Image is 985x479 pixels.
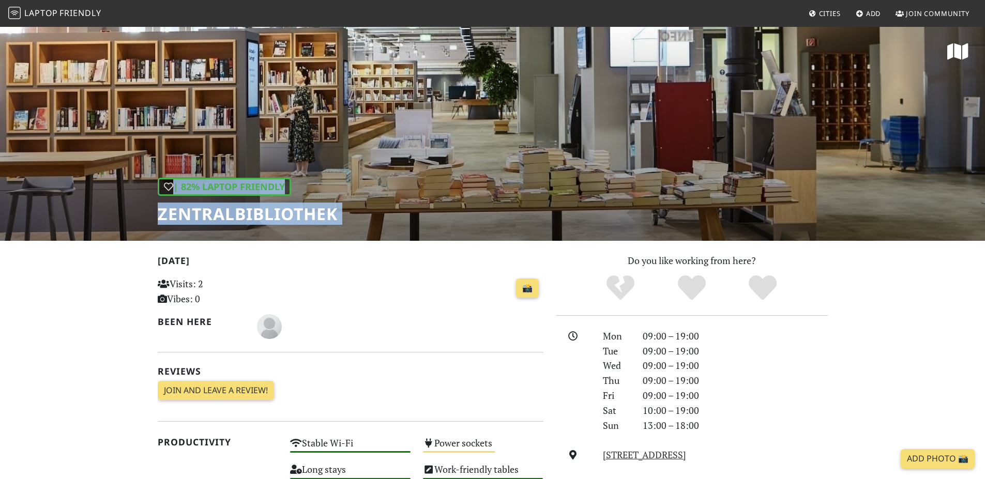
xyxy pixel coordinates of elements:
div: 13:00 – 18:00 [637,418,834,433]
div: 09:00 – 19:00 [637,344,834,359]
span: Cities [819,9,841,18]
a: LaptopFriendly LaptopFriendly [8,5,101,23]
a: [STREET_ADDRESS] [603,449,686,461]
a: Join Community [891,4,974,23]
a: Add [852,4,885,23]
div: 10:00 – 19:00 [637,403,834,418]
div: | 82% Laptop Friendly [158,178,291,196]
div: 09:00 – 19:00 [637,329,834,344]
h2: [DATE] [158,255,543,270]
p: Do you like working from here? [556,253,828,268]
p: Visits: 2 Vibes: 0 [158,276,278,306]
div: Fri [597,388,636,403]
div: No [585,274,656,302]
span: Laptop [24,7,58,19]
div: Yes [656,274,728,302]
div: Stable Wi-Fi [284,435,417,461]
span: Join Community [906,9,969,18]
a: Cities [805,4,845,23]
h2: Been here [158,316,245,327]
div: 09:00 – 19:00 [637,388,834,403]
div: 09:00 – 19:00 [637,358,834,373]
div: Sun [597,418,636,433]
h2: Reviews [158,366,543,377]
img: blank-535327c66bd565773addf3077783bbfce4b00ec00e9fd257753287c682c7fa38.png [257,314,282,339]
span: Diogo Ferreira [257,319,282,332]
a: 📸 [516,279,539,298]
div: Wed [597,358,636,373]
div: Mon [597,329,636,344]
div: Thu [597,373,636,388]
div: Power sockets [417,435,550,461]
div: 09:00 – 19:00 [637,373,834,388]
div: Definitely! [727,274,798,302]
img: LaptopFriendly [8,7,21,19]
h2: Productivity [158,437,278,447]
span: Add [866,9,881,18]
a: Join and leave a review! [158,381,274,400]
a: Add Photo 📸 [901,449,975,469]
div: Sat [597,403,636,418]
h1: Zentralbibliothek [158,204,338,224]
span: Friendly [59,7,101,19]
div: Tue [597,344,636,359]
